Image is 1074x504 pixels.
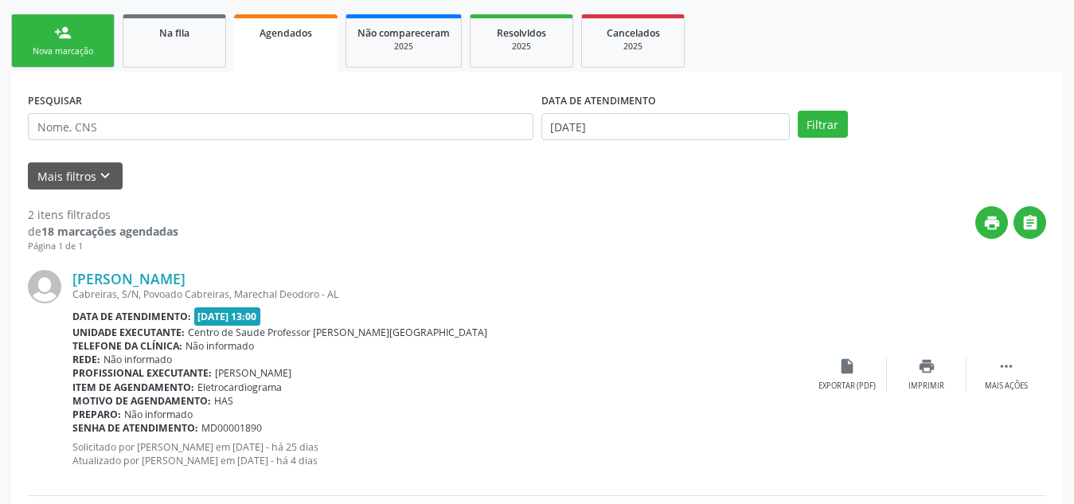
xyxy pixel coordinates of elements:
[918,357,935,375] i: print
[41,224,178,239] strong: 18 marcações agendadas
[975,206,1008,239] button: print
[28,223,178,240] div: de
[72,287,807,301] div: Cabreiras, S/N, Povoado Cabreiras, Marechal Deodoro - AL
[838,357,856,375] i: insert_drive_file
[985,381,1028,392] div: Mais ações
[998,357,1015,375] i: 
[72,394,211,408] b: Motivo de agendamento:
[908,381,944,392] div: Imprimir
[215,366,291,380] span: [PERSON_NAME]
[72,381,194,394] b: Item de agendamento:
[188,326,487,339] span: Centro de Saude Professor [PERSON_NAME][GEOGRAPHIC_DATA]
[72,270,186,287] a: [PERSON_NAME]
[103,353,172,366] span: Não informado
[28,88,82,113] label: PESQUISAR
[357,41,450,53] div: 2025
[28,270,61,303] img: img
[72,440,807,467] p: Solicitado por [PERSON_NAME] em [DATE] - há 25 dias Atualizado por [PERSON_NAME] em [DATE] - há 4...
[72,408,121,421] b: Preparo:
[482,41,561,53] div: 2025
[54,24,72,41] div: person_add
[72,310,191,323] b: Data de atendimento:
[357,26,450,40] span: Não compareceram
[72,326,185,339] b: Unidade executante:
[1013,206,1046,239] button: 
[197,381,282,394] span: Eletrocardiograma
[983,214,1001,232] i: print
[28,240,178,253] div: Página 1 de 1
[607,26,660,40] span: Cancelados
[260,26,312,40] span: Agendados
[593,41,673,53] div: 2025
[23,45,103,57] div: Nova marcação
[28,113,533,140] input: Nome, CNS
[214,394,233,408] span: HAS
[194,307,261,326] span: [DATE] 13:00
[798,111,848,138] button: Filtrar
[96,167,114,185] i: keyboard_arrow_down
[159,26,189,40] span: Na fila
[72,339,182,353] b: Telefone da clínica:
[541,113,790,140] input: Selecione um intervalo
[1021,214,1039,232] i: 
[28,206,178,223] div: 2 itens filtrados
[818,381,876,392] div: Exportar (PDF)
[497,26,546,40] span: Resolvidos
[186,339,254,353] span: Não informado
[72,366,212,380] b: Profissional executante:
[72,421,198,435] b: Senha de atendimento:
[124,408,193,421] span: Não informado
[541,88,656,113] label: DATA DE ATENDIMENTO
[72,353,100,366] b: Rede:
[28,162,123,190] button: Mais filtroskeyboard_arrow_down
[201,421,262,435] span: MD00001890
